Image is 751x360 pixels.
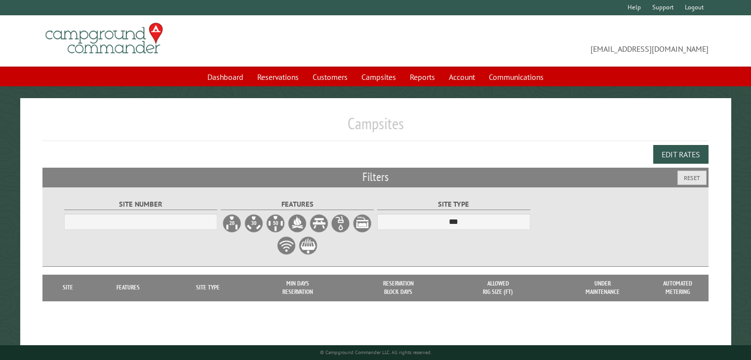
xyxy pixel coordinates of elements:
[248,275,348,301] th: Min Days Reservation
[307,68,354,86] a: Customers
[356,68,402,86] a: Campsites
[167,275,247,301] th: Site Type
[376,27,709,55] span: [EMAIL_ADDRESS][DOMAIN_NAME]
[448,275,547,301] th: Allowed Rig Size (ft)
[287,214,307,233] label: Firepit
[548,275,658,301] th: Under Maintenance
[483,68,550,86] a: Communications
[244,214,264,233] label: 30A Electrical Hookup
[320,349,432,356] small: © Campground Commander LLC. All rights reserved.
[89,275,168,301] th: Features
[443,68,481,86] a: Account
[47,275,89,301] th: Site
[42,19,166,58] img: Campground Commander
[251,68,305,86] a: Reservations
[677,171,707,185] button: Reset
[42,114,709,141] h1: Campsites
[653,145,709,164] button: Edit Rates
[377,199,531,210] label: Site Type
[348,275,448,301] th: Reservation Block Days
[266,214,285,233] label: 50A Electrical Hookup
[331,214,351,233] label: Water Hookup
[298,236,318,255] label: Grill
[404,68,441,86] a: Reports
[42,168,709,186] h2: Filters
[277,236,296,255] label: WiFi Service
[353,214,372,233] label: Sewer Hookup
[309,214,329,233] label: Picnic Table
[64,199,218,210] label: Site Number
[201,68,249,86] a: Dashboard
[658,275,697,301] th: Automated metering
[221,199,374,210] label: Features
[222,214,242,233] label: 20A Electrical Hookup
